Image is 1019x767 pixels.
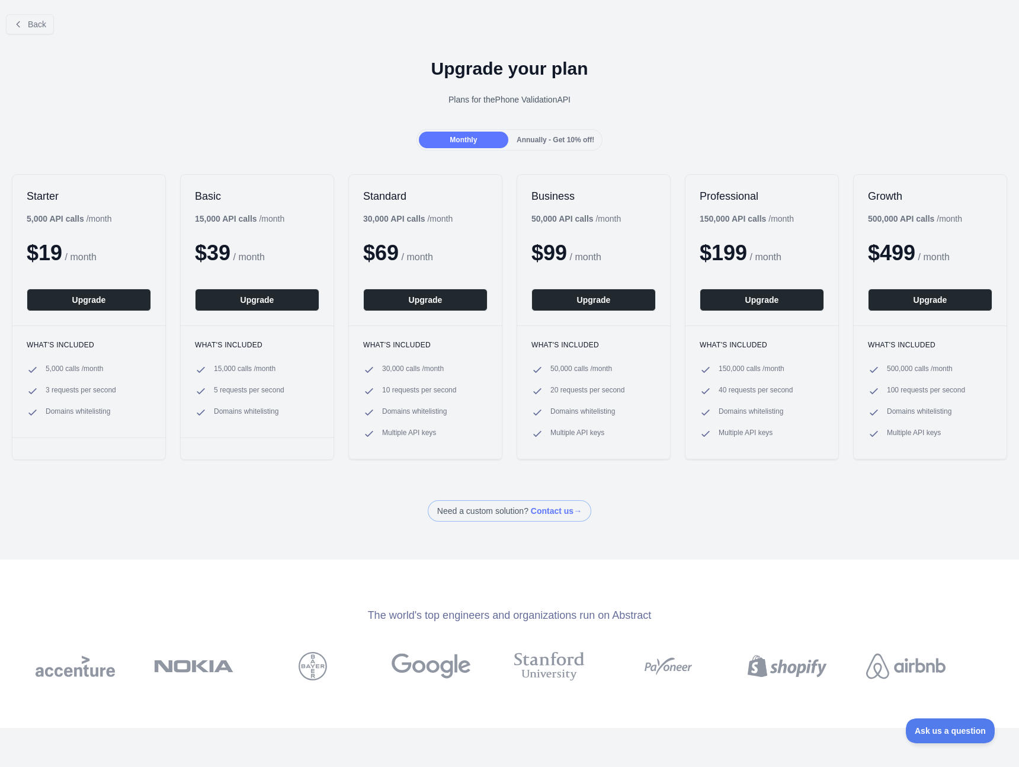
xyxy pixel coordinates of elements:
[700,214,766,223] b: 150,000 API calls
[363,213,453,225] div: / month
[531,189,656,203] h2: Business
[531,241,567,265] span: $ 99
[363,241,399,265] span: $ 69
[700,189,824,203] h2: Professional
[531,213,621,225] div: / month
[700,241,747,265] span: $ 199
[906,718,995,743] iframe: Toggle Customer Support
[531,214,594,223] b: 50,000 API calls
[363,189,488,203] h2: Standard
[700,213,794,225] div: / month
[363,214,425,223] b: 30,000 API calls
